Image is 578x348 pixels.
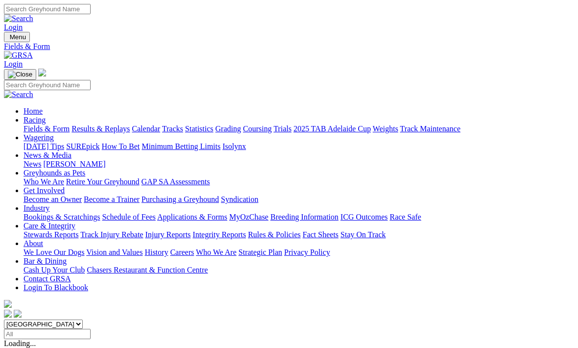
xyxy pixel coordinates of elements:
[4,90,33,99] img: Search
[303,230,338,239] a: Fact Sheets
[340,230,385,239] a: Stay On Track
[4,310,12,318] img: facebook.svg
[24,142,574,151] div: Wagering
[193,230,246,239] a: Integrity Reports
[4,14,33,23] img: Search
[24,177,574,186] div: Greyhounds as Pets
[284,248,330,256] a: Privacy Policy
[216,124,241,133] a: Grading
[10,33,26,41] span: Menu
[142,142,220,150] a: Minimum Betting Limits
[24,248,84,256] a: We Love Our Dogs
[270,213,338,221] a: Breeding Information
[373,124,398,133] a: Weights
[400,124,460,133] a: Track Maintenance
[4,300,12,308] img: logo-grsa-white.png
[66,142,99,150] a: SUREpick
[87,266,208,274] a: Chasers Restaurant & Function Centre
[24,160,41,168] a: News
[80,230,143,239] a: Track Injury Rebate
[4,51,33,60] img: GRSA
[24,142,64,150] a: [DATE] Tips
[24,248,574,257] div: About
[132,124,160,133] a: Calendar
[24,177,64,186] a: Who We Are
[24,213,574,222] div: Industry
[4,80,91,90] input: Search
[243,124,272,133] a: Coursing
[4,339,36,348] span: Loading...
[340,213,387,221] a: ICG Outcomes
[24,213,100,221] a: Bookings & Scratchings
[24,239,43,248] a: About
[24,160,574,169] div: News & Media
[102,213,155,221] a: Schedule of Fees
[86,248,143,256] a: Vision and Values
[24,195,82,203] a: Become an Owner
[66,177,140,186] a: Retire Your Greyhound
[4,4,91,14] input: Search
[24,230,78,239] a: Stewards Reports
[389,213,421,221] a: Race Safe
[273,124,291,133] a: Trials
[4,32,30,42] button: Toggle navigation
[24,195,574,204] div: Get Involved
[4,42,574,51] a: Fields & Form
[170,248,194,256] a: Careers
[24,204,49,212] a: Industry
[222,142,246,150] a: Isolynx
[196,248,237,256] a: Who We Are
[142,177,210,186] a: GAP SA Assessments
[4,69,36,80] button: Toggle navigation
[102,142,140,150] a: How To Bet
[24,283,88,292] a: Login To Blackbook
[24,222,75,230] a: Care & Integrity
[24,124,574,133] div: Racing
[248,230,301,239] a: Rules & Policies
[24,133,54,142] a: Wagering
[142,195,219,203] a: Purchasing a Greyhound
[24,186,65,195] a: Get Involved
[24,116,46,124] a: Racing
[4,23,23,31] a: Login
[14,310,22,318] img: twitter.svg
[24,266,574,274] div: Bar & Dining
[8,71,32,78] img: Close
[221,195,258,203] a: Syndication
[239,248,282,256] a: Strategic Plan
[43,160,105,168] a: [PERSON_NAME]
[4,60,23,68] a: Login
[24,151,72,159] a: News & Media
[4,329,91,339] input: Select date
[24,230,574,239] div: Care & Integrity
[24,107,43,115] a: Home
[72,124,130,133] a: Results & Replays
[24,124,70,133] a: Fields & Form
[24,266,85,274] a: Cash Up Your Club
[24,274,71,283] a: Contact GRSA
[144,248,168,256] a: History
[185,124,214,133] a: Statistics
[293,124,371,133] a: 2025 TAB Adelaide Cup
[38,69,46,76] img: logo-grsa-white.png
[24,257,67,265] a: Bar & Dining
[157,213,227,221] a: Applications & Forms
[84,195,140,203] a: Become a Trainer
[145,230,191,239] a: Injury Reports
[162,124,183,133] a: Tracks
[24,169,85,177] a: Greyhounds as Pets
[229,213,268,221] a: MyOzChase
